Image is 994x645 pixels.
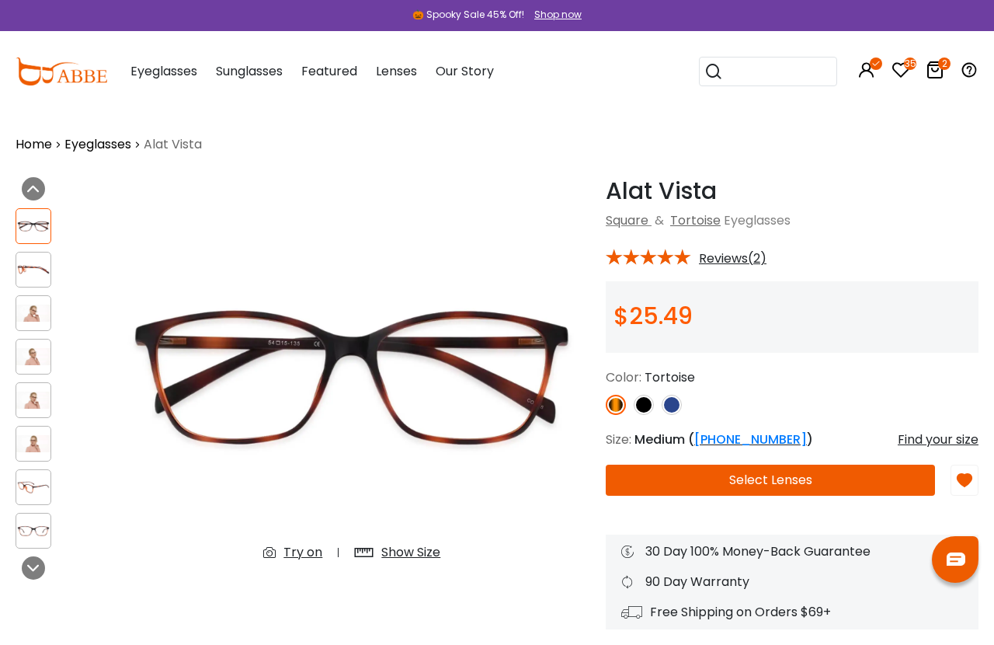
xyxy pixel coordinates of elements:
[606,431,631,448] span: Size:
[283,543,322,562] div: Try on
[216,62,283,80] span: Sunglasses
[724,211,791,229] span: Eyeglasses
[16,58,107,85] img: abbeglasses.com
[926,64,944,82] a: 2
[621,573,963,591] div: 90 Day Warranty
[606,211,648,229] a: Square
[412,8,524,22] div: 🎃 Spooky Sale 45% Off!
[16,348,50,365] img: Alat Vista Tortoise TR Eyeglasses , UniversalBridgeFit , Lightweight Frames from ABBE Glasses
[144,135,202,154] span: Alat Vista
[16,305,50,322] img: Alat Vista Tortoise TR Eyeglasses , UniversalBridgeFit , Lightweight Frames from ABBE Glasses
[16,435,50,452] img: Alat Vista Tortoise TR Eyeglasses , UniversalBridgeFit , Lightweight Frames from ABBE Glasses
[534,8,582,22] div: Shop now
[606,465,935,496] button: Select Lenses
[694,431,807,448] a: [PHONE_NUMBER]
[606,368,641,386] span: Color:
[16,218,50,235] img: Alat Vista Tortoise TR Eyeglasses , UniversalBridgeFit , Lightweight Frames from ABBE Glasses
[634,431,813,448] span: Medium ( )
[670,211,721,229] a: Tortoise
[301,62,357,80] span: Featured
[16,392,50,409] img: Alat Vista Tortoise TR Eyeglasses , UniversalBridgeFit , Lightweight Frames from ABBE Glasses
[130,62,197,80] span: Eyeglasses
[16,261,50,278] img: Alat Vista Tortoise TR Eyeglasses , UniversalBridgeFit , Lightweight Frames from ABBE Glasses
[645,368,695,386] span: Tortoise
[904,58,916,70] i: 35
[621,603,963,622] div: Free Shipping on Orders $69+
[376,62,417,80] span: Lenses
[938,58,951,70] i: 2
[652,211,667,229] span: &
[891,64,910,82] a: 35
[16,135,52,154] a: Home
[621,542,963,561] div: 30 Day 100% Money-Back Guarantee
[947,553,965,566] img: chat
[436,62,494,80] span: Our Story
[16,479,50,496] img: Alat Vista Tortoise TR Eyeglasses , UniversalBridgeFit , Lightweight Frames from ABBE Glasses
[527,8,582,21] a: Shop now
[699,252,766,266] span: Reviews(2)
[613,299,693,333] span: $25.49
[898,431,978,449] div: Find your size
[606,177,978,205] h1: Alat Vista
[381,543,440,562] div: Show Size
[114,177,590,574] img: Alat Vista Tortoise TR Eyeglasses , UniversalBridgeFit , Lightweight Frames from ABBE Glasses
[16,522,50,539] img: Alat Vista Tortoise TR Eyeglasses , UniversalBridgeFit , Lightweight Frames from ABBE Glasses
[64,135,131,154] a: Eyeglasses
